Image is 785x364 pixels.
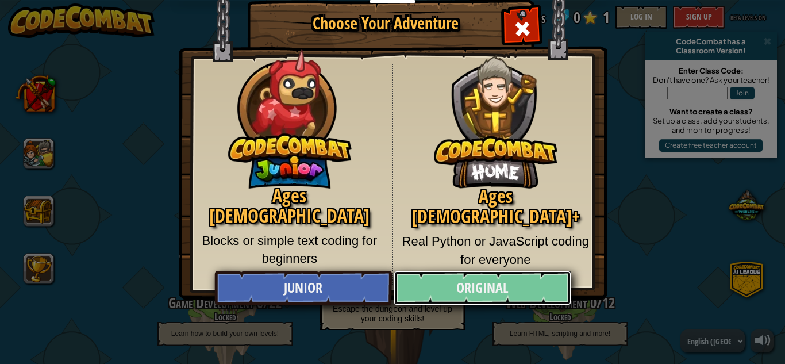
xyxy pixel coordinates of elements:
[402,186,590,227] h2: Ages [DEMOGRAPHIC_DATA]+
[214,271,391,305] a: Junior
[228,42,352,189] img: CodeCombat Junior hero character
[434,37,557,189] img: CodeCombat Original hero character
[504,9,540,45] div: Close modal
[196,186,383,226] h2: Ages [DEMOGRAPHIC_DATA]
[268,15,503,33] h1: Choose Your Adventure
[394,271,571,305] a: Original
[196,232,383,268] p: Blocks or simple text coding for beginners
[402,232,590,269] p: Real Python or JavaScript coding for everyone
